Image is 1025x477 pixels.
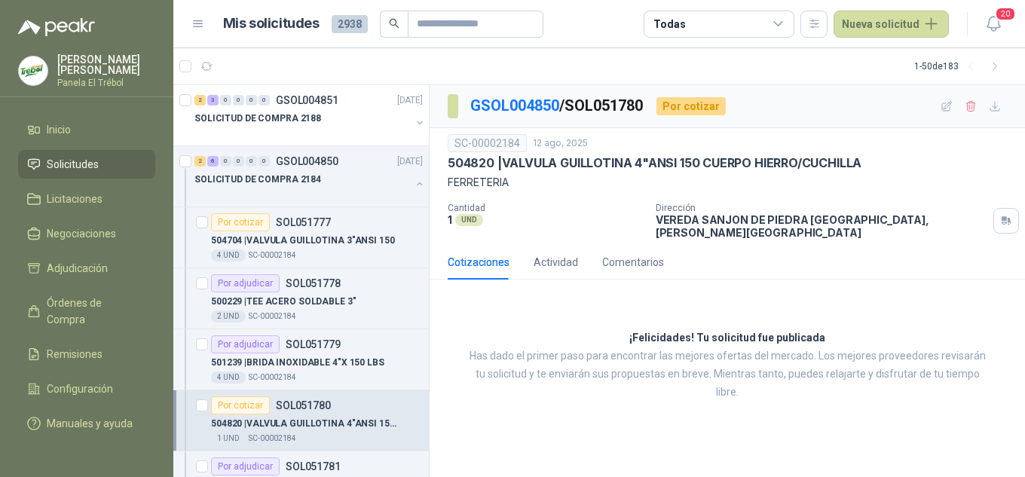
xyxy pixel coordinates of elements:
p: SC-00002184 [249,249,296,261]
div: 2 [194,95,206,105]
div: 1 - 50 de 183 [914,54,1007,78]
a: Inicio [18,115,155,144]
div: Actividad [534,254,578,271]
a: Por cotizarSOL051780504820 |VALVULA GUILLOTINA 4"ANSI 150 CUERPO HIERRO/CUCHILLA1 UNDSC-00002184 [173,390,429,451]
h3: ¡Felicidades! Tu solicitud fue publicada [629,329,825,347]
span: Licitaciones [47,191,102,207]
div: Cotizaciones [448,254,509,271]
p: SOLICITUD DE COMPRA 2188 [194,112,321,126]
a: Manuales y ayuda [18,409,155,438]
img: Company Logo [19,57,47,85]
span: Configuración [47,381,113,397]
span: 2938 [332,15,368,33]
p: SC-00002184 [249,372,296,384]
p: SOLICITUD DE COMPRA 2184 [194,173,321,187]
p: [DATE] [397,93,423,108]
span: Solicitudes [47,156,99,173]
p: SOL051777 [276,217,331,228]
div: 4 UND [211,372,246,384]
p: Panela El Trébol [57,78,155,87]
p: GSOL004851 [276,95,338,105]
p: SOL051780 [276,400,331,411]
a: Por adjudicarSOL051779501239 |BRIDA INOXIDABLE 4"X 150 LBS4 UNDSC-00002184 [173,329,429,390]
div: 6 [207,156,219,167]
p: / SOL051780 [470,94,644,118]
span: 20 [995,7,1016,21]
span: Adjudicación [47,260,108,277]
span: Manuales y ayuda [47,415,133,432]
div: 0 [220,156,231,167]
div: 4 UND [211,249,246,261]
a: 2 6 0 0 0 0 GSOL004850[DATE] SOLICITUD DE COMPRA 2184 [194,152,426,200]
p: [PERSON_NAME] [PERSON_NAME] [57,54,155,75]
p: SC-00002184 [249,433,296,445]
p: Cantidad [448,203,644,213]
div: Por adjudicar [211,335,280,353]
p: VEREDA SANJON DE PIEDRA [GEOGRAPHIC_DATA] , [PERSON_NAME][GEOGRAPHIC_DATA] [656,213,987,239]
button: 20 [980,11,1007,38]
div: SC-00002184 [448,134,527,152]
div: 0 [233,156,244,167]
span: Remisiones [47,346,102,362]
a: GSOL004850 [470,96,559,115]
a: Por adjudicarSOL051778500229 |TEE ACERO SOLDABLE 3"2 UNDSC-00002184 [173,268,429,329]
h1: Mis solicitudes [223,13,320,35]
p: SC-00002184 [249,310,296,323]
div: 2 [194,156,206,167]
p: Dirección [656,203,987,213]
span: Órdenes de Compra [47,295,141,328]
p: 500229 | TEE ACERO SOLDABLE 3" [211,295,356,309]
span: Negociaciones [47,225,116,242]
div: Todas [653,16,685,32]
p: 12 ago, 2025 [533,136,588,151]
a: Por cotizarSOL051777504704 |VALVULA GUILLOTINA 3"ANSI 1504 UNDSC-00002184 [173,207,429,268]
div: Por cotizar [211,396,270,414]
div: Por adjudicar [211,274,280,292]
div: 0 [246,156,257,167]
a: Licitaciones [18,185,155,213]
span: Inicio [47,121,71,138]
p: SOL051779 [286,339,341,350]
div: 0 [259,156,270,167]
p: FERRETERIA [448,174,1007,191]
p: 504820 | VALVULA GUILLOTINA 4"ANSI 150 CUERPO HIERRO/CUCHILLA [448,155,861,171]
p: 501239 | BRIDA INOXIDABLE 4"X 150 LBS [211,356,384,370]
a: Adjudicación [18,254,155,283]
p: 1 [448,213,452,226]
div: Por cotizar [211,213,270,231]
img: Logo peakr [18,18,95,36]
p: GSOL004850 [276,156,338,167]
div: Comentarios [602,254,664,271]
button: Nueva solicitud [834,11,949,38]
div: Por cotizar [656,97,726,115]
p: 504820 | VALVULA GUILLOTINA 4"ANSI 150 CUERPO HIERRO/CUCHILLA [211,417,399,431]
div: 3 [207,95,219,105]
div: 0 [220,95,231,105]
div: 2 UND [211,310,246,323]
p: SOL051781 [286,461,341,472]
div: 1 UND [211,433,246,445]
p: 504704 | VALVULA GUILLOTINA 3"ANSI 150 [211,234,395,248]
div: 0 [246,95,257,105]
div: 0 [233,95,244,105]
div: 0 [259,95,270,105]
a: Órdenes de Compra [18,289,155,334]
div: Por adjudicar [211,457,280,475]
div: UND [455,214,483,226]
p: SOL051778 [286,278,341,289]
p: [DATE] [397,154,423,169]
a: Negociaciones [18,219,155,248]
span: search [389,18,399,29]
a: Solicitudes [18,150,155,179]
a: Configuración [18,375,155,403]
p: Has dado el primer paso para encontrar las mejores ofertas del mercado. Los mejores proveedores r... [467,347,987,402]
a: Remisiones [18,340,155,368]
a: 2 3 0 0 0 0 GSOL004851[DATE] SOLICITUD DE COMPRA 2188 [194,91,426,139]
